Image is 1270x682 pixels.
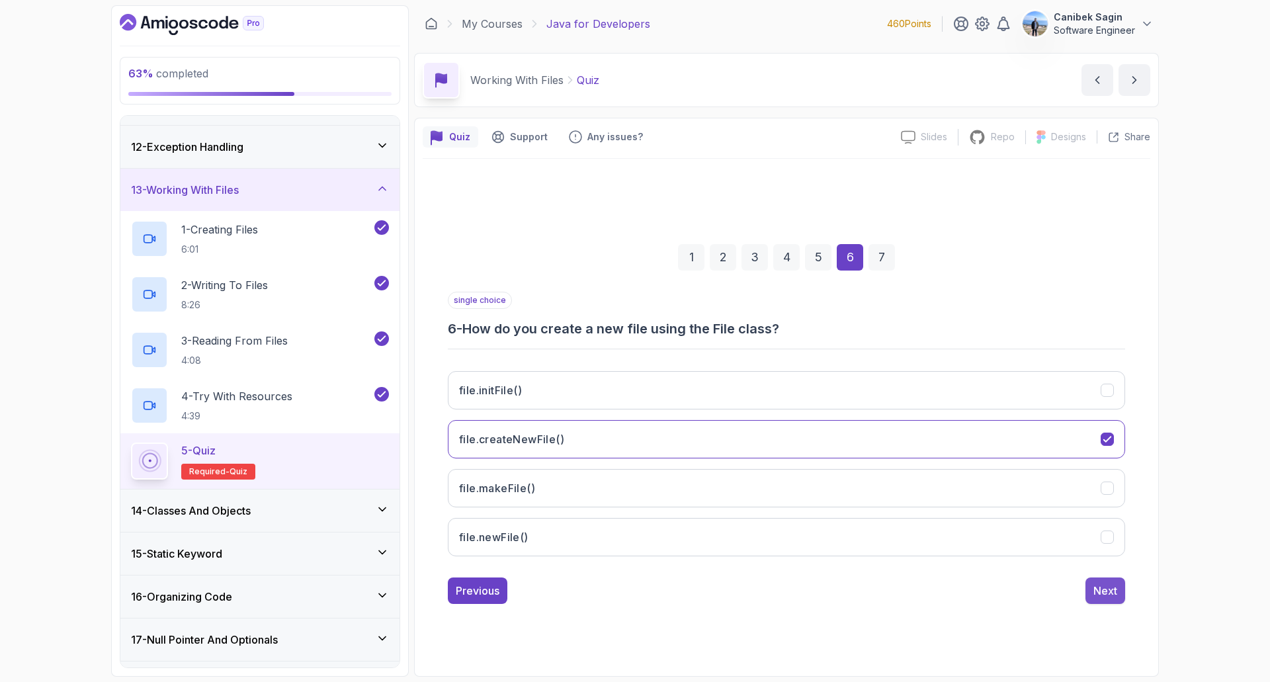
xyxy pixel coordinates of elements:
[131,182,239,198] h3: 13 - Working With Files
[181,298,268,312] p: 8:26
[991,130,1015,144] p: Repo
[120,490,400,532] button: 14-Classes And Objects
[1097,130,1150,144] button: Share
[230,466,247,477] span: quiz
[805,244,831,271] div: 5
[1023,11,1048,36] img: user profile image
[448,469,1125,507] button: file.makeFile()
[131,276,389,313] button: 2-Writing To Files8:26
[181,222,258,237] p: 1 - Creating Files
[1081,64,1113,96] button: previous content
[773,244,800,271] div: 4
[181,443,216,458] p: 5 - Quiz
[423,126,478,148] button: quiz button
[120,575,400,618] button: 16-Organizing Code
[128,67,153,80] span: 63 %
[1085,577,1125,604] button: Next
[546,16,650,32] p: Java for Developers
[448,320,1125,338] h3: 6 - How do you create a new file using the File class?
[1093,583,1117,599] div: Next
[181,354,288,367] p: 4:08
[181,243,258,256] p: 6:01
[181,409,292,423] p: 4:39
[459,431,564,447] h3: file.createNewFile()
[425,17,438,30] a: Dashboard
[449,130,470,144] p: Quiz
[181,277,268,293] p: 2 - Writing To Files
[837,244,863,271] div: 6
[120,126,400,168] button: 12-Exception Handling
[120,14,294,35] a: Dashboard
[448,292,512,309] p: single choice
[577,72,599,88] p: Quiz
[1119,64,1150,96] button: next content
[462,16,523,32] a: My Courses
[448,518,1125,556] button: file.newFile()
[131,331,389,368] button: 3-Reading From Files4:08
[128,67,208,80] span: completed
[120,618,400,661] button: 17-Null Pointer And Optionals
[448,420,1125,458] button: file.createNewFile()
[131,139,243,155] h3: 12 - Exception Handling
[456,583,499,599] div: Previous
[131,632,278,648] h3: 17 - Null Pointer And Optionals
[710,244,736,271] div: 2
[1054,11,1135,24] p: Canibek Sagin
[1022,11,1154,37] button: user profile imageCanibek SaginSoftware Engineer
[868,244,895,271] div: 7
[587,130,643,144] p: Any issues?
[131,546,222,562] h3: 15 - Static Keyword
[131,220,389,257] button: 1-Creating Files6:01
[887,17,931,30] p: 460 Points
[181,388,292,404] p: 4 - Try With Resources
[1054,24,1135,37] p: Software Engineer
[741,244,768,271] div: 3
[448,371,1125,409] button: file.initFile()
[1124,130,1150,144] p: Share
[181,333,288,349] p: 3 - Reading From Files
[1051,130,1086,144] p: Designs
[459,529,529,545] h3: file.newFile()
[131,443,389,480] button: 5-QuizRequired-quiz
[510,130,548,144] p: Support
[459,382,522,398] h3: file.initFile()
[484,126,556,148] button: Support button
[131,589,232,605] h3: 16 - Organizing Code
[678,244,704,271] div: 1
[120,169,400,211] button: 13-Working With Files
[470,72,564,88] p: Working With Files
[131,387,389,424] button: 4-Try With Resources4:39
[448,577,507,604] button: Previous
[131,503,251,519] h3: 14 - Classes And Objects
[120,533,400,575] button: 15-Static Keyword
[189,466,230,477] span: Required-
[459,480,535,496] h3: file.makeFile()
[561,126,651,148] button: Feedback button
[921,130,947,144] p: Slides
